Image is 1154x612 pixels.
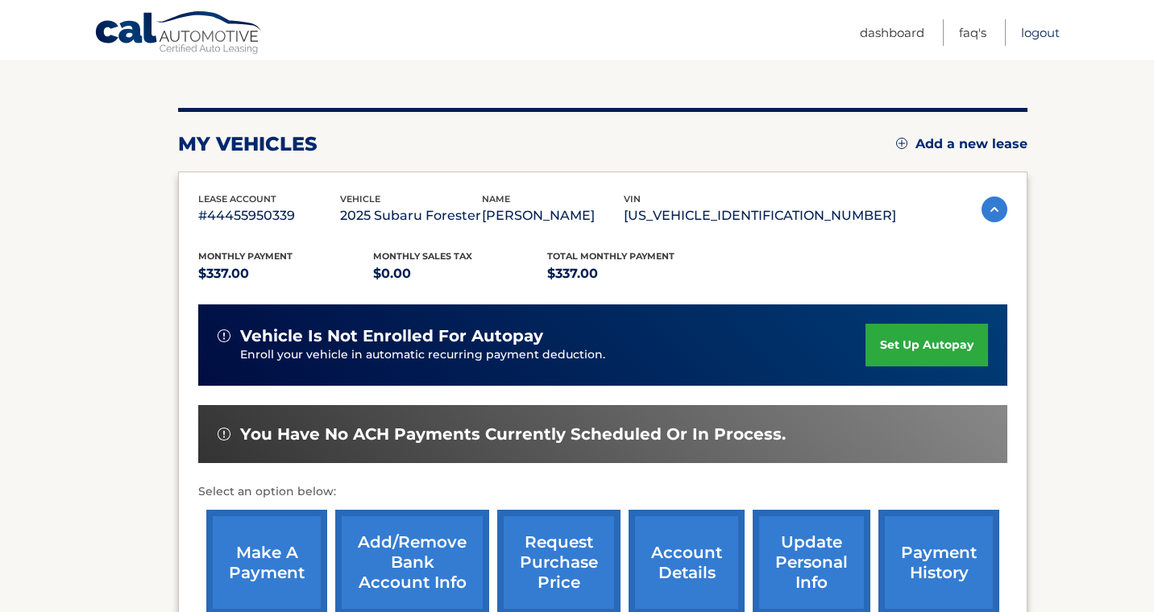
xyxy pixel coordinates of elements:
p: #44455950339 [198,205,340,227]
a: Dashboard [860,19,924,46]
p: [PERSON_NAME] [482,205,624,227]
img: alert-white.svg [218,428,230,440]
a: set up autopay [865,324,988,366]
p: Enroll your vehicle in automatic recurring payment deduction. [240,346,865,364]
p: $0.00 [373,263,548,285]
span: vehicle is not enrolled for autopay [240,326,543,346]
span: Total Monthly Payment [547,250,675,262]
span: Monthly sales Tax [373,250,472,262]
p: $337.00 [547,263,722,285]
p: 2025 Subaru Forester [340,205,482,227]
p: [US_VEHICLE_IDENTIFICATION_NUMBER] [624,205,896,227]
h2: my vehicles [178,132,318,156]
span: You have no ACH payments currently scheduled or in process. [240,424,786,445]
img: alert-white.svg [218,329,230,342]
a: Add a new lease [896,136,1027,152]
a: Cal Automotive [94,10,264,57]
a: Logout [1021,19,1060,46]
span: vin [624,193,641,205]
p: Select an option below: [198,482,1007,502]
span: name [482,193,510,205]
p: $337.00 [198,263,373,285]
span: lease account [198,193,276,205]
span: vehicle [340,193,380,205]
img: add.svg [896,138,907,149]
a: FAQ's [959,19,986,46]
span: Monthly Payment [198,250,293,262]
img: accordion-active.svg [982,196,1007,222]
